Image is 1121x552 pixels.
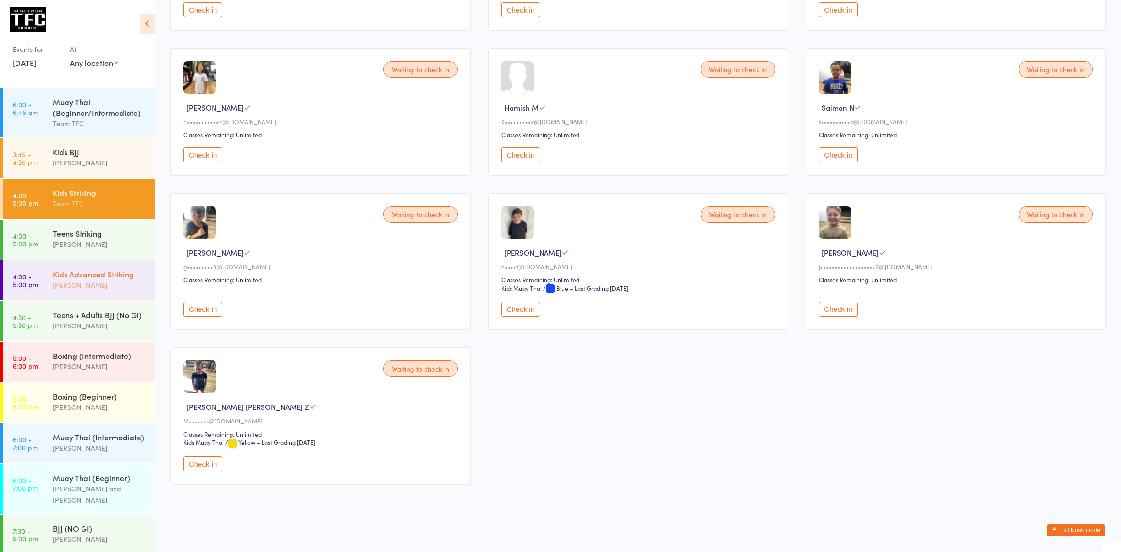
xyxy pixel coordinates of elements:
div: Waiting to check in [1019,206,1093,223]
time: 7:30 - 9:00 pm [13,527,38,542]
div: Waiting to check in [701,206,775,223]
a: 4:30 -5:30 pmTeens + Adults BJJ (No Gi)[PERSON_NAME] [3,301,155,341]
div: [PERSON_NAME] [53,157,147,168]
div: Events for [13,41,60,57]
button: Check in [501,147,540,162]
time: 6:00 - 7:00 pm [13,436,38,451]
div: Classes Remaining: Unlimited [183,430,461,438]
div: [PERSON_NAME] [53,442,147,454]
time: 4:00 - 5:00 pm [13,273,38,288]
time: 5:00 - 6:00 pm [13,395,38,410]
div: M••••••r@[DOMAIN_NAME] [183,417,461,425]
span: [PERSON_NAME] [186,247,244,258]
span: [PERSON_NAME] [822,247,879,258]
img: The Fight Centre Brisbane [10,7,46,32]
div: Classes Remaining: Unlimited [501,276,778,284]
div: Team TFC [53,198,147,209]
div: s••••••••••a@[DOMAIN_NAME] [819,117,1096,126]
div: [PERSON_NAME] and [PERSON_NAME] [53,483,147,505]
div: Waiting to check in [701,61,775,78]
time: 4:00 - 5:00 pm [13,232,38,247]
div: [PERSON_NAME] [53,402,147,413]
button: Check in [183,456,222,471]
div: Muay Thai (Beginner/Intermediate) [53,97,147,118]
a: 5:00 -6:00 pmBoxing (Beginner)[PERSON_NAME] [3,383,155,422]
span: [PERSON_NAME] [504,247,561,258]
a: [DATE] [13,57,36,68]
div: [PERSON_NAME] [53,239,147,250]
div: [PERSON_NAME] [53,279,147,291]
div: Muay Thai (Beginner) [53,472,147,483]
div: Teens Striking [53,228,147,239]
a: 4:00 -5:00 pmKids StrikingTeam TFC [3,179,155,219]
div: BJJ (NO GI) [53,523,147,534]
a: 6:00 -7:00 pmMuay Thai (Intermediate)[PERSON_NAME] [3,423,155,463]
div: Boxing (Intermediate) [53,350,147,361]
button: Check in [183,302,222,317]
div: g•••••••••0@[DOMAIN_NAME] [183,262,461,271]
div: Classes Remaining: Unlimited [183,276,461,284]
div: Teens + Adults BJJ (No Gi) [53,309,147,320]
img: image1748929930.png [183,61,216,94]
time: 4:00 - 5:00 pm [13,191,38,207]
button: Check in [819,147,857,162]
div: Classes Remaining: Unlimited [819,130,1096,139]
button: Check in [501,302,540,317]
time: 4:30 - 5:30 pm [13,313,38,329]
div: Any location [70,57,118,68]
span: [PERSON_NAME] [PERSON_NAME] Z [186,402,309,412]
a: 4:00 -5:00 pmKids Advanced Striking[PERSON_NAME] [3,260,155,300]
img: image1753686200.png [819,61,851,94]
div: Classes Remaining: Unlimited [501,130,778,139]
div: Team TFC [53,118,147,129]
div: [PERSON_NAME] [53,320,147,331]
div: n•••••••••••4@[DOMAIN_NAME] [183,117,461,126]
a: 6:00 -7:00 pmMuay Thai (Beginner)[PERSON_NAME] and [PERSON_NAME] [3,464,155,514]
a: 5:00 -6:00 pmBoxing (Intermediate)[PERSON_NAME] [3,342,155,382]
span: / Blue – Last Grading [DATE] [543,284,628,292]
div: Kids BJJ [53,146,147,157]
button: Check in [819,302,857,317]
a: 6:00 -6:45 amMuay Thai (Beginner/Intermediate)Team TFC [3,88,155,137]
div: [PERSON_NAME] [53,361,147,372]
div: K•••••••••y@[DOMAIN_NAME] [501,117,778,126]
time: 3:45 - 4:30 pm [13,150,38,166]
span: Hamish M [504,102,539,113]
div: Kids Striking [53,187,147,198]
div: e••••t@[DOMAIN_NAME] [501,262,778,271]
button: Check in [819,2,857,17]
button: Check in [501,2,540,17]
img: image1754550517.png [819,206,851,239]
div: Kids Muay Thai [501,284,542,292]
div: At [70,41,118,57]
button: Check in [183,147,222,162]
div: Waiting to check in [383,61,458,78]
div: Waiting to check in [383,206,458,223]
span: [PERSON_NAME] [186,102,244,113]
time: 5:00 - 6:00 pm [13,354,38,370]
button: Check in [183,2,222,17]
div: Kids Advanced Striking [53,269,147,279]
img: image1675664475.png [501,206,534,239]
a: 4:00 -5:00 pmTeens Striking[PERSON_NAME] [3,220,155,260]
img: image1730094023.png [183,360,216,393]
div: Classes Remaining: Unlimited [183,130,461,139]
span: Saiman N [822,102,854,113]
div: Boxing (Beginner) [53,391,147,402]
div: Kids Muay Thai [183,438,224,446]
a: 3:45 -4:30 pmKids BJJ[PERSON_NAME] [3,138,155,178]
time: 6:00 - 7:00 pm [13,476,38,492]
div: [PERSON_NAME] [53,534,147,545]
button: Exit kiosk mode [1047,524,1105,536]
div: Muay Thai (Intermediate) [53,432,147,442]
div: Classes Remaining: Unlimited [819,276,1096,284]
div: Waiting to check in [383,360,458,377]
div: J•••••••••••••••••••5@[DOMAIN_NAME] [819,262,1096,271]
img: image1754460136.png [183,206,216,239]
span: / Yellow – Last Grading [DATE] [225,438,315,446]
time: 6:00 - 6:45 am [13,100,38,116]
div: Waiting to check in [1019,61,1093,78]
